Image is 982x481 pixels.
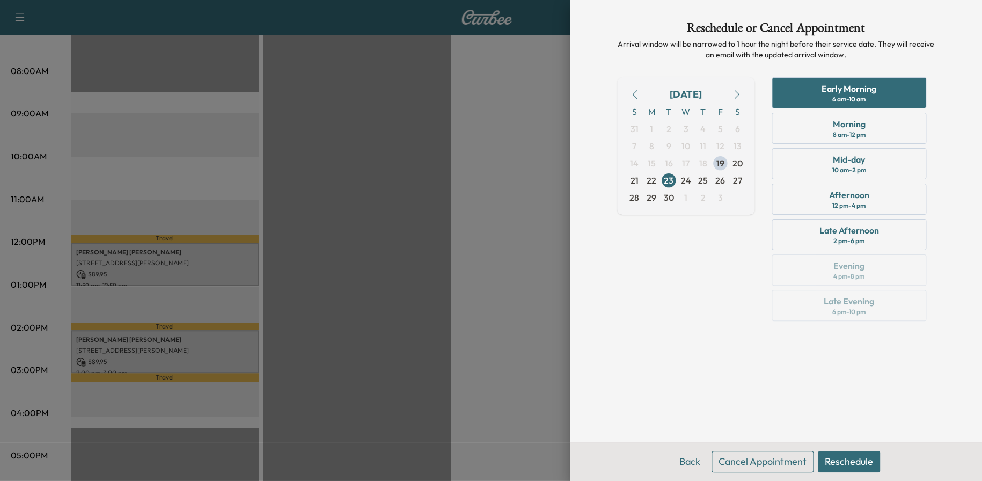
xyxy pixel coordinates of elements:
[699,157,707,170] span: 18
[732,157,743,170] span: 20
[666,140,671,152] span: 9
[684,191,687,204] span: 1
[819,224,879,237] div: Late Afternoon
[716,157,724,170] span: 19
[716,140,724,152] span: 12
[829,188,869,201] div: Afternoon
[672,451,707,472] button: Back
[631,122,639,135] span: 31
[626,103,643,120] span: S
[630,157,639,170] span: 14
[684,122,688,135] span: 3
[647,191,656,204] span: 29
[648,157,656,170] span: 15
[677,103,694,120] span: W
[712,103,729,120] span: F
[682,157,690,170] span: 17
[664,174,673,187] span: 23
[701,191,706,204] span: 2
[734,140,742,152] span: 13
[833,153,865,166] div: Mid-day
[617,39,935,60] p: Arrival window will be narrowed to 1 hour the night before their service date. They will receive ...
[718,122,723,135] span: 5
[733,174,742,187] span: 27
[681,174,691,187] span: 24
[665,157,673,170] span: 16
[666,122,671,135] span: 2
[629,191,639,204] span: 28
[617,21,935,39] h1: Reschedule or Cancel Appointment
[833,130,866,139] div: 8 am - 12 pm
[694,103,712,120] span: T
[660,103,677,120] span: T
[715,174,725,187] span: 26
[632,140,636,152] span: 7
[681,140,690,152] span: 10
[670,87,702,102] div: [DATE]
[649,140,654,152] span: 8
[729,103,746,120] span: S
[832,201,866,210] div: 12 pm - 4 pm
[700,140,706,152] span: 11
[718,191,723,204] span: 3
[822,82,876,95] div: Early Morning
[650,122,653,135] span: 1
[818,451,880,472] button: Reschedule
[833,118,866,130] div: Morning
[647,174,656,187] span: 22
[712,451,814,472] button: Cancel Appointment
[664,191,674,204] span: 30
[833,237,864,245] div: 2 pm - 6 pm
[700,122,706,135] span: 4
[832,166,866,174] div: 10 am - 2 pm
[832,95,866,104] div: 6 am - 10 am
[631,174,639,187] span: 21
[643,103,660,120] span: M
[698,174,708,187] span: 25
[735,122,740,135] span: 6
